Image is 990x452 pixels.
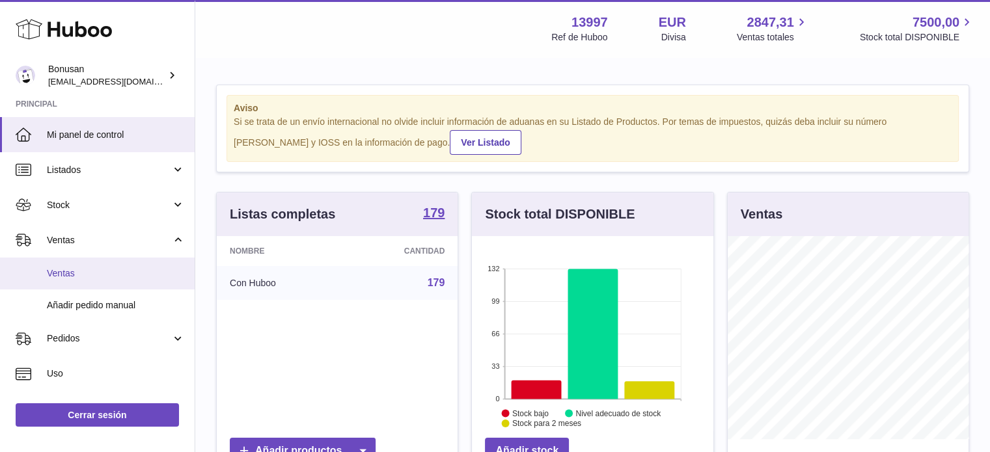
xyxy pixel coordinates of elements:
[492,362,500,370] text: 33
[737,14,809,44] a: 2847,31 Ventas totales
[551,31,607,44] div: Ref de Huboo
[48,63,165,88] div: Bonusan
[659,14,686,31] strong: EUR
[860,31,974,44] span: Stock total DISPONIBLE
[747,14,793,31] span: 2847,31
[47,367,185,380] span: Uso
[512,408,549,418] text: Stock bajo
[47,164,171,176] span: Listados
[47,332,171,345] span: Pedidos
[913,14,959,31] span: 7500,00
[16,403,179,427] a: Cerrar sesión
[234,116,952,155] div: Si se trata de un envío internacional no olvide incluir información de aduanas en su Listado de P...
[423,206,445,222] a: 179
[450,130,521,155] a: Ver Listado
[512,419,581,428] text: Stock para 2 meses
[47,234,171,246] span: Ventas
[217,236,342,266] th: Nombre
[423,206,445,219] strong: 179
[488,265,499,273] text: 132
[47,129,185,141] span: Mi panel de control
[485,206,635,223] h3: Stock total DISPONIBLE
[496,395,500,403] text: 0
[47,199,171,211] span: Stock
[428,277,445,288] a: 179
[492,330,500,338] text: 66
[741,206,782,223] h3: Ventas
[571,14,608,31] strong: 13997
[47,299,185,312] span: Añadir pedido manual
[234,102,952,114] strong: Aviso
[48,76,191,86] span: [EMAIL_ADDRESS][DOMAIN_NAME]
[230,206,335,223] h3: Listas completas
[737,31,809,44] span: Ventas totales
[576,408,662,418] text: Nivel adecuado de stock
[217,266,342,300] td: Con Huboo
[860,14,974,44] a: 7500,00 Stock total DISPONIBLE
[47,267,185,280] span: Ventas
[16,66,35,85] img: internalAdmin-13997@internal.huboo.com
[492,297,500,305] text: 99
[342,236,458,266] th: Cantidad
[661,31,686,44] div: Divisa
